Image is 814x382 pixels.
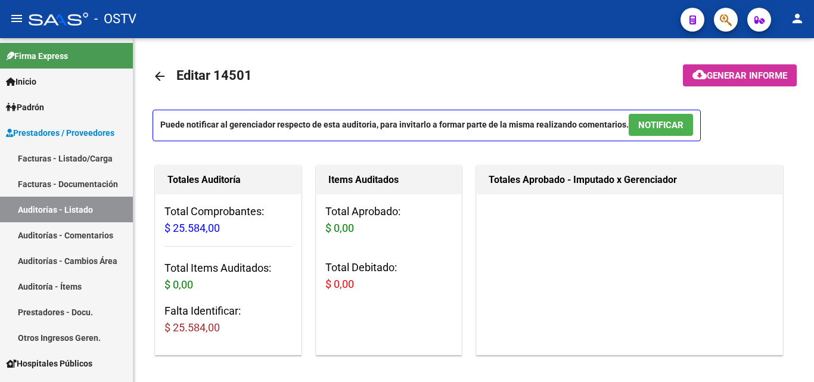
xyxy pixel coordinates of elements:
[153,69,167,83] mat-icon: arrow_back
[489,170,770,190] h1: Totales Aprobado - Imputado x Gerenciador
[153,110,701,141] p: Puede notificar al gerenciador respecto de esta auditoria, para invitarlo a formar parte de la mi...
[707,70,787,81] span: Generar informe
[164,260,292,293] h3: Total Items Auditados:
[6,357,92,370] span: Hospitales Públicos
[164,203,292,237] h3: Total Comprobantes:
[176,68,252,83] span: Editar 14501
[325,203,453,237] h3: Total Aprobado:
[629,114,693,136] button: NOTIFICAR
[164,321,220,334] span: $ 25.584,00
[325,259,453,293] h3: Total Debitado:
[10,11,24,26] mat-icon: menu
[164,303,292,336] h3: Falta Identificar:
[638,120,683,131] span: NOTIFICAR
[683,64,797,86] button: Generar informe
[773,341,802,370] iframe: Intercom live chat
[164,278,193,291] span: $ 0,00
[790,11,804,26] mat-icon: person
[94,6,136,32] span: - OSTV
[325,222,354,234] span: $ 0,00
[692,67,707,82] mat-icon: cloud_download
[328,170,450,190] h1: Items Auditados
[167,170,289,190] h1: Totales Auditoría
[6,75,36,88] span: Inicio
[325,278,354,290] span: $ 0,00
[164,222,220,234] span: $ 25.584,00
[6,126,114,139] span: Prestadores / Proveedores
[6,101,44,114] span: Padrón
[6,49,68,63] span: Firma Express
